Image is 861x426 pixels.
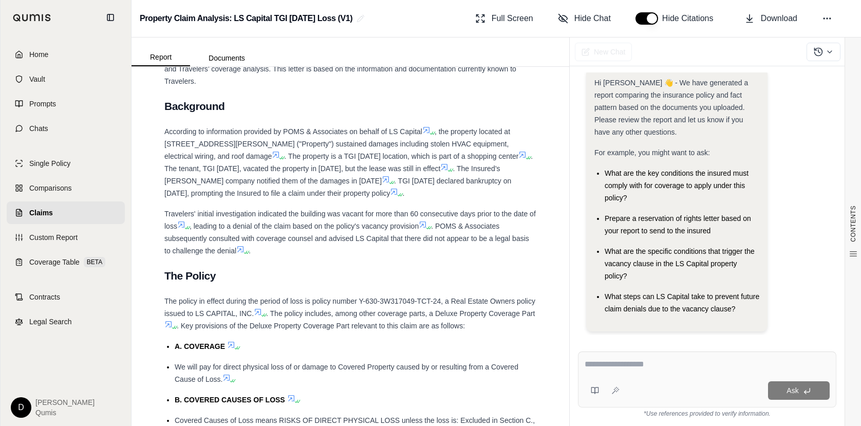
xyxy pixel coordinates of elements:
[175,396,285,404] span: B. COVERED CAUSES OF LOSS
[594,79,748,136] span: Hi [PERSON_NAME] 👋 - We have generated a report comparing the insurance policy and fact pattern b...
[492,12,533,25] span: Full Screen
[554,8,615,29] button: Hide Chat
[29,74,45,84] span: Vault
[266,309,535,318] span: . The policy includes, among other coverage parts, a Deluxe Property Coverage Part
[7,310,125,333] a: Legal Search
[132,49,190,66] button: Report
[605,247,755,280] span: What are the specific conditions that trigger the vacancy clause in the LS Capital property policy?
[102,9,119,26] button: Collapse sidebar
[578,408,836,418] div: *Use references provided to verify information.
[402,189,404,197] span: .
[740,8,801,29] button: Download
[29,257,80,267] span: Coverage Table
[164,177,511,197] span: . TGI [DATE] declared bankruptcy on [DATE], prompting the Insured to file a claim under their pro...
[164,152,533,173] span: . The tenant, TGI [DATE], vacated the property in [DATE], but the lease was still in effect
[7,68,125,90] a: Vault
[164,127,510,160] span: , the property located at [STREET_ADDRESS][PERSON_NAME] ("Property") sustained damages including ...
[7,43,125,66] a: Home
[574,12,611,25] span: Hide Chat
[84,257,105,267] span: BETA
[175,363,518,383] span: We will pay for direct physical loss of or damage to Covered Property caused by or resulting from...
[471,8,537,29] button: Full Screen
[164,96,536,117] h2: Background
[11,397,31,418] div: D
[29,183,71,193] span: Comparisons
[29,232,78,243] span: Custom Report
[29,99,56,109] span: Prompts
[29,49,48,60] span: Home
[29,317,72,327] span: Legal Search
[29,158,70,169] span: Single Policy
[768,381,830,400] button: Ask
[605,214,751,235] span: Prepare a reservation of rights letter based on your report to send to the insured
[13,14,51,22] img: Qumis Logo
[7,117,125,140] a: Chats
[284,152,518,160] span: . The property is a TGI [DATE] location, which is part of a shopping center
[605,169,748,202] span: What are the key conditions the insured must comply with for coverage to apply under this policy?
[7,177,125,199] a: Comparisons
[761,12,797,25] span: Download
[29,208,53,218] span: Claims
[662,12,720,25] span: Hide Citations
[190,222,419,230] span: , leading to a denial of the claim based on the policy's vacancy provision
[177,322,465,330] span: . Key provisions of the Deluxe Property Coverage Part relevant to this claim are as follows:
[7,152,125,175] a: Single Policy
[35,408,95,418] span: Qumis
[164,265,536,287] h2: The Policy
[164,164,500,185] span: . The Insured’s [PERSON_NAME] company notified them of the damages in [DATE]
[849,206,857,242] span: CONTENTS
[175,342,225,350] span: A. COVERAGE
[787,386,798,395] span: Ask
[140,9,352,28] h2: Property Claim Analysis: LS Capital TGI [DATE] Loss (V1)
[164,52,535,85] span: . This letter outlines the facts of the claim, the relevant policy provisions, and Travelers’ cov...
[594,149,710,157] span: For example, you might want to ask:
[35,397,95,408] span: [PERSON_NAME]
[7,92,125,115] a: Prompts
[7,226,125,249] a: Custom Report
[164,210,536,230] span: Travelers' initial investigation indicated the building was vacant for more than 60 consecutive d...
[164,127,422,136] span: According to information provided by POMS & Associates on behalf of LS Capital
[7,251,125,273] a: Coverage TableBETA
[164,222,529,255] span: . POMS & Associates subsequently consulted with coverage counsel and advised LS Capital that ther...
[190,50,264,66] button: Documents
[29,292,60,302] span: Contracts
[7,286,125,308] a: Contracts
[605,292,759,313] span: What steps can LS Capital take to prevent future claim denials due to the vacancy clause?
[7,201,125,224] a: Claims
[164,297,535,318] span: The policy in effect during the period of loss is policy number Y-630-3W317049-TCT-24, a Real Est...
[29,123,48,134] span: Chats
[249,247,251,255] span: .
